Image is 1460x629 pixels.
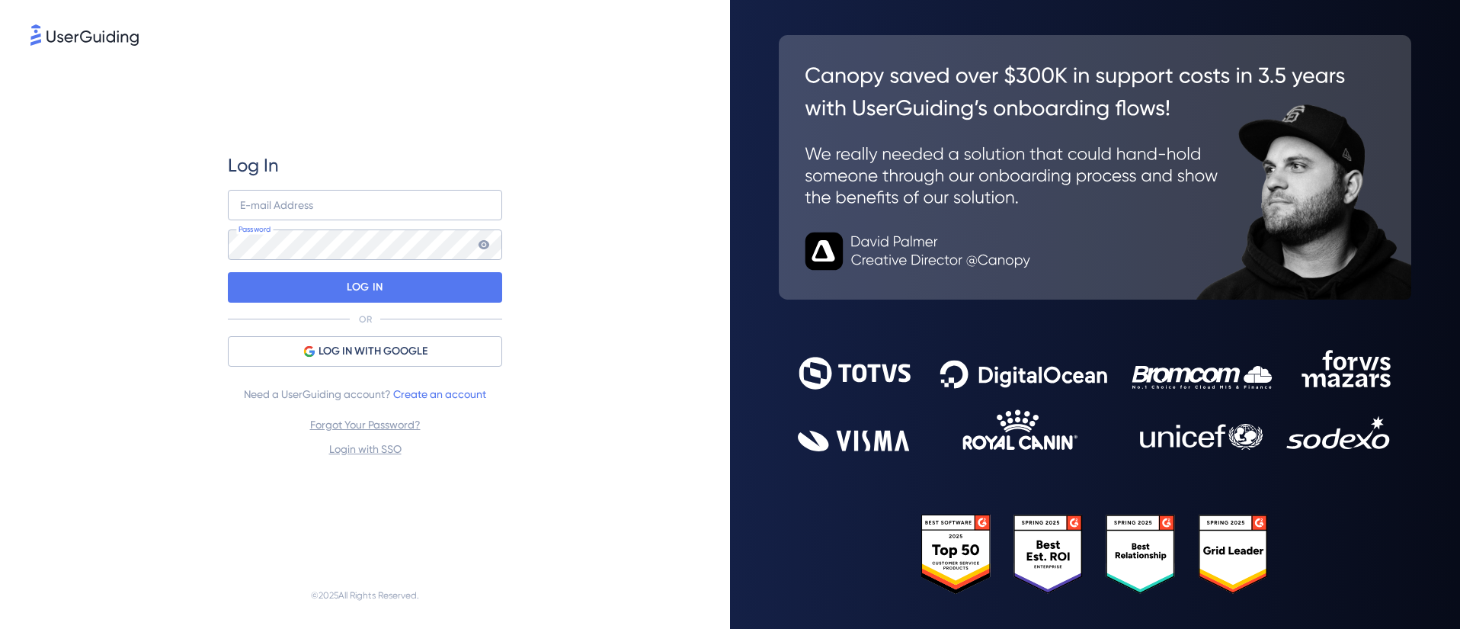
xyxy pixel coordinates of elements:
[329,443,402,455] a: Login with SSO
[347,275,383,300] p: LOG IN
[359,313,372,326] p: OR
[310,419,421,431] a: Forgot Your Password?
[779,35,1411,300] img: 26c0aa7c25a843aed4baddd2b5e0fa68.svg
[244,385,486,403] span: Need a UserGuiding account?
[798,350,1392,451] img: 9302ce2ac39453076f5bc0f2f2ca889b.svg
[393,388,486,400] a: Create an account
[319,342,427,361] span: LOG IN WITH GOOGLE
[311,586,419,605] span: © 2025 All Rights Reserved.
[228,190,502,220] input: example@company.com
[228,153,279,178] span: Log In
[921,515,1269,594] img: 25303e33045975176eb484905ab012ff.svg
[30,24,139,46] img: 8faab4ba6bc7696a72372aa768b0286c.svg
